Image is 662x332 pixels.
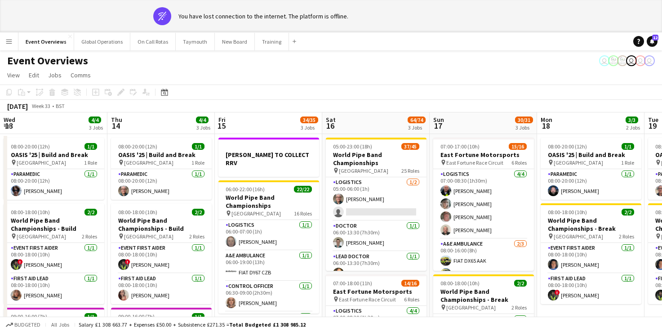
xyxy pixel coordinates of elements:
[339,167,388,174] span: [GEOGRAPHIC_DATA]
[300,117,318,123] span: 34/35
[111,243,212,274] app-card-role: Event First Aider1/108:00-18:00 (10h)![PERSON_NAME]
[84,159,97,166] span: 1 Role
[231,210,281,217] span: [GEOGRAPHIC_DATA]
[333,280,372,287] span: 07:00-18:00 (11h)
[4,169,104,200] app-card-role: Paramedic1/108:00-20:00 (12h)[PERSON_NAME]
[326,287,427,296] h3: East Fortune Motorsports
[541,243,641,274] app-card-role: Event First Aider1/108:00-18:00 (10h)[PERSON_NAME]
[333,143,372,150] span: 05:00-23:00 (18h)
[446,159,503,166] span: East Fortune Race Circuit
[79,321,306,328] div: Salary £1 308 663.77 + Expenses £50.00 + Subsistence £271.35 =
[30,103,52,109] span: Week 33
[433,239,534,296] app-card-role: A&E Ambulance2/308:00-16:00 (8h)FIAT DX65 AAKRenault LV15 GHA
[617,55,628,66] app-user-avatar: Operations Manager
[67,69,94,81] a: Comms
[189,233,204,240] span: 2 Roles
[514,280,527,287] span: 2/2
[326,221,427,251] app-card-role: Doctor1/106:00-13:30 (7h30m)[PERSON_NAME]
[4,138,104,200] app-job-card: 08:00-20:00 (12h)1/1OASIS '25 | Build and Break [GEOGRAPHIC_DATA]1 RoleParamedic1/108:00-20:00 (1...
[339,296,396,303] span: East Fortune Race Circuit
[218,151,319,167] h3: [PERSON_NAME] TO COLLECT RRV
[84,313,97,320] span: 1/1
[196,124,210,131] div: 3 Jobs
[652,35,658,40] span: 12
[555,290,560,295] span: !
[324,121,336,131] span: 16
[619,233,634,240] span: 2 Roles
[111,203,212,304] app-job-card: 08:00-18:00 (10h)2/2World Pipe Band Championships - Build [GEOGRAPHIC_DATA]2 RolesEvent First Aid...
[433,287,534,304] h3: World Pipe Band Championships - Break
[218,251,319,281] app-card-role: A&E Ambulance1/106:00-19:00 (13h)FIAT DY67 CZB
[509,143,527,150] span: 15/16
[18,33,74,50] button: Event Overviews
[89,117,101,123] span: 4/4
[4,116,15,124] span: Wed
[125,259,130,265] span: !
[541,138,641,200] app-job-card: 08:00-20:00 (12h)1/1OASIS '25 | Build and Break [GEOGRAPHIC_DATA]1 RoleParamedic1/108:00-20:00 (1...
[621,159,634,166] span: 1 Role
[440,280,480,287] span: 08:00-18:00 (10h)
[25,69,43,81] a: Edit
[622,143,634,150] span: 1/1
[218,220,319,251] app-card-role: Logistics1/106:00-07:00 (1h)[PERSON_NAME]
[626,124,640,131] div: 2 Jobs
[432,121,444,131] span: 17
[548,209,587,215] span: 08:00-18:00 (10h)
[74,33,130,50] button: Global Operations
[433,169,534,239] app-card-role: Logistics4/407:00-08:30 (1h30m)[PERSON_NAME][PERSON_NAME][PERSON_NAME][PERSON_NAME]
[56,103,65,109] div: BST
[440,143,480,150] span: 07:00-17:00 (10h)
[118,143,157,150] span: 08:00-20:00 (12h)
[14,322,40,328] span: Budgeted
[7,102,28,111] div: [DATE]
[294,186,312,193] span: 22/22
[4,151,104,159] h3: OASIS '25 | Build and Break
[541,216,641,233] h3: World Pipe Band Championships - Break
[111,216,212,233] h3: World Pipe Band Championships - Build
[218,281,319,312] app-card-role: Control Officer1/106:30-09:00 (2h30m)[PERSON_NAME]
[401,143,419,150] span: 37/45
[255,33,289,50] button: Training
[4,320,42,330] button: Budgeted
[17,233,66,240] span: [GEOGRAPHIC_DATA]
[404,296,419,303] span: 6 Roles
[648,116,658,124] span: Tue
[176,33,215,50] button: Taymouth
[626,55,637,66] app-user-avatar: Jackie Tolland
[401,167,419,174] span: 25 Roles
[446,304,496,311] span: [GEOGRAPHIC_DATA]
[226,186,265,193] span: 06:00-22:00 (16h)
[515,124,533,131] div: 3 Jobs
[294,210,312,217] span: 16 Roles
[541,151,641,159] h3: OASIS '25 | Build and Break
[4,243,104,274] app-card-role: Event First Aider1/108:00-18:00 (10h)![PERSON_NAME]
[326,116,336,124] span: Sat
[7,54,88,67] h1: Event Overviews
[326,177,427,221] app-card-role: Logistics1/205:00-06:00 (1h)[PERSON_NAME]
[48,71,62,79] span: Jobs
[541,169,641,200] app-card-role: Paramedic1/108:00-20:00 (12h)[PERSON_NAME]
[229,321,306,328] span: Total Budgeted £1 308 985.12
[515,117,533,123] span: 30/31
[541,203,641,304] div: 08:00-18:00 (10h)2/2World Pipe Band Championships - Break [GEOGRAPHIC_DATA]2 RolesEvent First Aid...
[218,180,319,314] app-job-card: 06:00-22:00 (16h)22/22World Pipe Band Championships [GEOGRAPHIC_DATA]16 RolesLogistics1/106:00-07...
[554,159,603,166] span: [GEOGRAPHIC_DATA]
[215,33,255,50] button: New Board
[4,274,104,304] app-card-role: First Aid Lead1/108:00-18:00 (10h)[PERSON_NAME]
[2,121,15,131] span: 13
[326,138,427,271] app-job-card: 05:00-23:00 (18h)37/45World Pipe Band Championships [GEOGRAPHIC_DATA]25 RolesLogistics1/205:00-06...
[111,138,212,200] app-job-card: 08:00-20:00 (12h)1/1OASIS '25 | Build and Break [GEOGRAPHIC_DATA]1 RoleParamedic1/108:00-20:00 (1...
[111,151,212,159] h3: OASIS '25 | Build and Break
[89,124,103,131] div: 3 Jobs
[84,143,97,150] span: 1/1
[433,138,534,271] div: 07:00-17:00 (10h)15/16East Fortune Motorsports East Fortune Race Circuit6 RolesLogistics4/407:00-...
[644,55,655,66] app-user-avatar: Operations Team
[111,169,212,200] app-card-role: Paramedic1/108:00-20:00 (12h)[PERSON_NAME]
[191,159,204,166] span: 1 Role
[192,143,204,150] span: 1/1
[4,69,23,81] a: View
